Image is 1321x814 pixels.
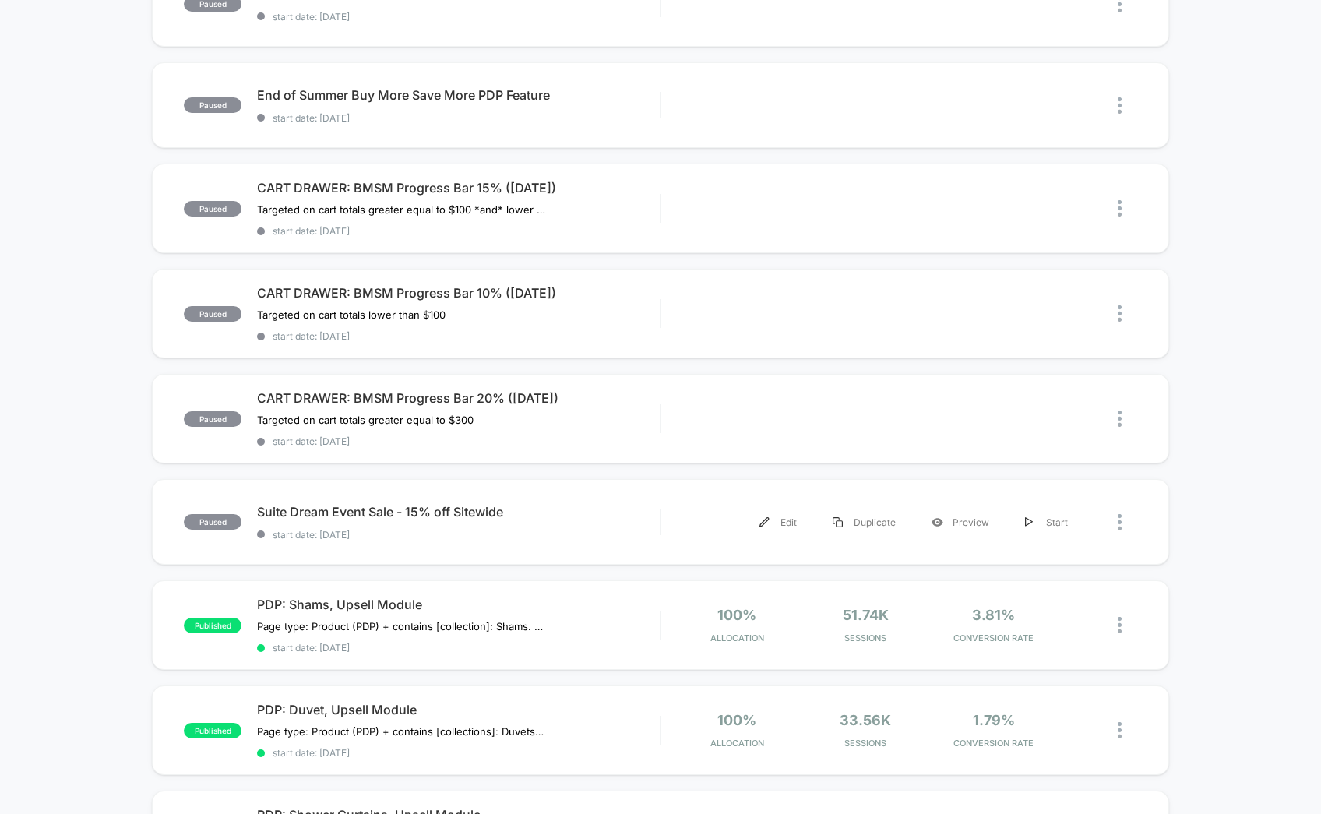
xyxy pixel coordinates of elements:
[933,738,1054,749] span: CONVERSION RATE
[1118,514,1122,530] img: close
[257,642,660,654] span: start date: [DATE]
[742,505,815,540] div: Edit
[973,712,1015,728] span: 1.79%
[184,201,241,217] span: paused
[805,738,926,749] span: Sessions
[1118,411,1122,427] img: close
[184,97,241,113] span: paused
[257,725,546,738] span: Page type: Product (PDP) + contains [collections]: Duvets. Shows Products from [collections]down/...
[710,738,764,749] span: Allocation
[257,87,660,103] span: End of Summer Buy More Save More PDP Feature
[840,712,891,728] span: 33.56k
[833,517,843,527] img: menu
[717,607,756,623] span: 100%
[257,702,660,717] span: PDP: Duvet, Upsell Module
[815,505,914,540] div: Duplicate
[257,529,660,541] span: start date: [DATE]
[184,723,241,738] span: published
[972,607,1015,623] span: 3.81%
[933,633,1054,643] span: CONVERSION RATE
[257,435,660,447] span: start date: [DATE]
[717,712,756,728] span: 100%
[1118,305,1122,322] img: close
[257,747,660,759] span: start date: [DATE]
[257,504,660,520] span: Suite Dream Event Sale - 15% off Sitewide
[184,411,241,427] span: paused
[914,505,1007,540] div: Preview
[257,597,660,612] span: PDP: Shams, Upsell Module
[257,285,660,301] span: CART DRAWER: BMSM Progress Bar 10% ([DATE])
[184,618,241,633] span: published
[257,330,660,342] span: start date: [DATE]
[184,514,241,530] span: paused
[257,620,546,633] span: Page type: Product (PDP) + contains [collection]: Shams. Shows Products from [selected products] ...
[1007,505,1086,540] div: Start
[184,306,241,322] span: paused
[257,225,660,237] span: start date: [DATE]
[257,112,660,124] span: start date: [DATE]
[257,414,474,426] span: Targeted on cart totals greater equal to $300
[1025,517,1033,527] img: menu
[257,11,660,23] span: start date: [DATE]
[1118,617,1122,633] img: close
[1118,200,1122,217] img: close
[257,390,660,406] span: CART DRAWER: BMSM Progress Bar 20% ([DATE])
[257,203,546,216] span: Targeted on cart totals greater equal to $100 *and* lower than $300
[843,607,889,623] span: 51.74k
[1118,722,1122,738] img: close
[257,308,446,321] span: Targeted on cart totals lower than $100
[759,517,770,527] img: menu
[257,180,660,196] span: CART DRAWER: BMSM Progress Bar 15% ([DATE])
[710,633,764,643] span: Allocation
[805,633,926,643] span: Sessions
[1118,97,1122,114] img: close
